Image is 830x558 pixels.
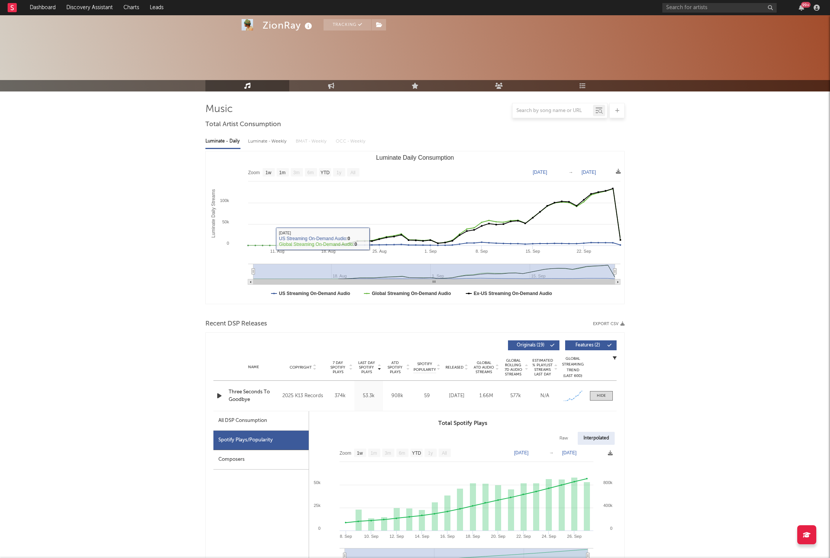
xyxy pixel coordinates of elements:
[491,534,505,539] text: 20. Sep
[266,170,272,175] text: 1w
[610,526,612,531] text: 0
[205,319,267,329] span: Recent DSP Releases
[561,356,584,379] div: Global Streaming Trend (Last 60D)
[248,135,288,148] div: Luminate - Weekly
[314,503,320,508] text: 25k
[213,431,309,450] div: Spotify Plays/Popularity
[549,450,554,455] text: →
[218,416,267,425] div: All DSP Consumption
[213,411,309,431] div: All DSP Consumption
[385,451,391,456] text: 3m
[309,419,617,428] h3: Total Spotify Plays
[473,392,499,400] div: 1.66M
[570,343,605,348] span: Features ( 2 )
[279,170,286,175] text: 1m
[364,534,378,539] text: 10. Sep
[578,432,615,445] div: Interpolated
[282,391,324,401] div: 2025 K13 Records
[412,451,421,456] text: YTD
[356,392,381,400] div: 53.3k
[513,343,548,348] span: Originals ( 19 )
[205,120,281,129] span: Total Artist Consumption
[476,249,488,253] text: 8. Sep
[413,361,436,373] span: Spotify Popularity
[567,534,582,539] text: 26. Sep
[213,450,309,470] div: Composers
[372,291,451,296] text: Global Streaming On-Demand Audio
[229,364,279,370] div: Name
[542,534,556,539] text: 24. Sep
[513,108,593,114] input: Search by song name or URL
[279,291,350,296] text: US Streaming On-Demand Audio
[340,451,351,456] text: Zoom
[516,534,531,539] text: 22. Sep
[211,189,216,237] text: Luminate Daily Streams
[350,170,355,175] text: All
[318,526,320,531] text: 0
[466,534,480,539] text: 18. Sep
[445,365,463,370] span: Released
[336,170,341,175] text: 1y
[308,170,314,175] text: 6m
[526,249,540,253] text: 15. Sep
[603,480,612,485] text: 800k
[503,392,528,400] div: 577k
[799,5,804,11] button: 99+
[357,451,363,456] text: 1w
[413,392,440,400] div: 59
[565,340,617,350] button: Features(2)
[473,361,494,374] span: Global ATD Audio Streams
[415,534,429,539] text: 14. Sep
[662,3,777,13] input: Search for artists
[222,220,229,224] text: 50k
[440,534,455,539] text: 16. Sep
[321,249,335,253] text: 18. Aug
[399,451,405,456] text: 6m
[206,151,624,304] svg: Luminate Daily Consumption
[385,361,405,374] span: ATD Spotify Plays
[533,170,547,175] text: [DATE]
[356,361,377,374] span: Last Day Spotify Plays
[340,534,352,539] text: 8. Sep
[324,19,371,30] button: Tracking
[290,365,312,370] span: Copyright
[376,154,454,161] text: Luminate Daily Consumption
[372,249,386,253] text: 25. Aug
[569,170,573,175] text: →
[320,170,330,175] text: YTD
[428,451,433,456] text: 1y
[562,450,577,455] text: [DATE]
[229,388,279,403] a: Three Seconds To Goodbye
[503,358,524,377] span: Global Rolling 7D Audio Streams
[508,340,559,350] button: Originals(19)
[425,249,437,253] text: 1. Sep
[593,322,625,326] button: Export CSV
[442,451,447,456] text: All
[444,392,469,400] div: [DATE]
[293,170,300,175] text: 3m
[314,480,320,485] text: 50k
[248,170,260,175] text: Zoom
[328,392,353,400] div: 374k
[532,392,558,400] div: N/A
[603,503,612,508] text: 400k
[263,19,314,32] div: ZionRay
[474,291,552,296] text: Ex-US Streaming On-Demand Audio
[227,241,229,245] text: 0
[205,135,240,148] div: Luminate - Daily
[801,2,811,8] div: 99 +
[577,249,591,253] text: 22. Sep
[385,392,410,400] div: 908k
[371,451,377,456] text: 1m
[270,249,284,253] text: 11. Aug
[328,361,348,374] span: 7 Day Spotify Plays
[389,534,404,539] text: 12. Sep
[554,432,574,445] div: Raw
[582,170,596,175] text: [DATE]
[220,198,229,203] text: 100k
[532,358,553,377] span: Estimated % Playlist Streams Last Day
[514,450,529,455] text: [DATE]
